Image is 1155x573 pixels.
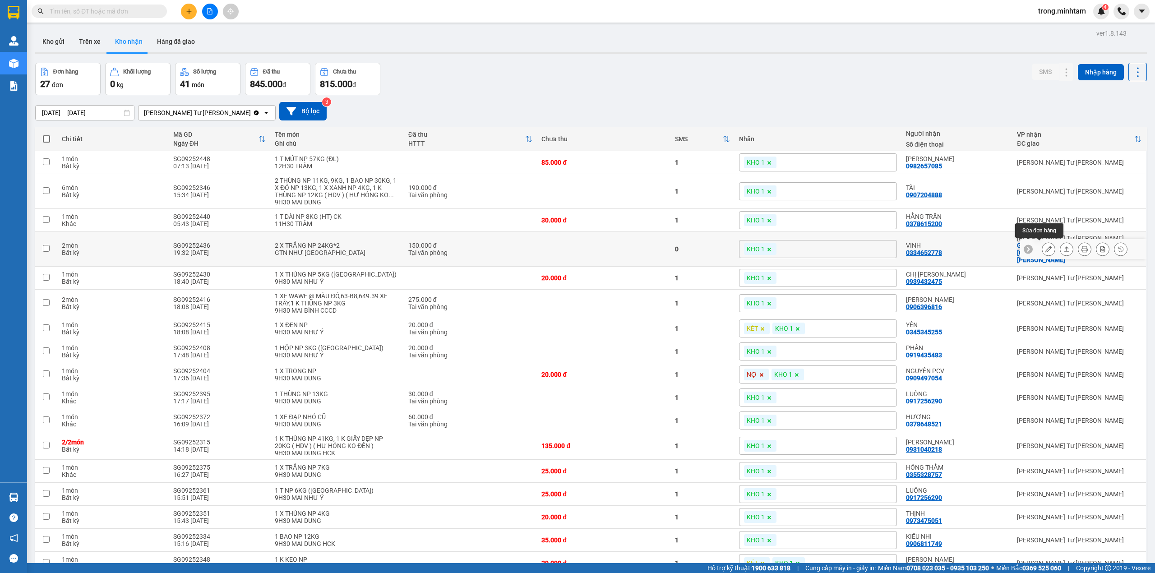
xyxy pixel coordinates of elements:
[1104,4,1107,10] span: 4
[906,303,942,310] div: 0906396816
[747,559,758,567] span: KÉT
[53,69,78,75] div: Đơn hàng
[1017,442,1141,449] div: [PERSON_NAME] Tư [PERSON_NAME]
[675,245,730,253] div: 0
[275,413,399,421] div: 1 XE ĐẠP NHỎ CŨ
[62,249,164,256] div: Bất kỳ
[117,81,124,88] span: kg
[275,328,399,336] div: 9H30 MAI NHƯ Ý
[906,563,942,570] div: 0903685478
[739,135,897,143] div: Nhãn
[50,6,156,16] input: Tìm tên, số ĐT hoặc mã đơn
[408,390,533,397] div: 30.000 đ
[747,158,765,166] span: KHO 1
[62,321,164,328] div: 1 món
[173,446,266,453] div: 14:18 [DATE]
[62,510,164,517] div: 1 món
[906,249,942,256] div: 0334652778
[541,536,666,544] div: 35.000 đ
[388,191,394,199] span: ...
[173,439,266,446] div: SG09252315
[105,63,171,95] button: Khối lượng0kg
[173,510,266,517] div: SG09252351
[1017,536,1141,544] div: [PERSON_NAME] Tư [PERSON_NAME]
[173,155,266,162] div: SG09252448
[8,6,19,19] img: logo-vxr
[150,31,202,52] button: Hàng đã giao
[408,421,533,428] div: Tại văn phòng
[747,187,765,195] span: KHO 1
[173,351,266,359] div: 17:48 [DATE]
[62,155,164,162] div: 1 món
[747,467,765,475] span: KHO 1
[1017,217,1141,224] div: [PERSON_NAME] Tư [PERSON_NAME]
[906,533,1008,540] div: KIỀU NHI
[275,307,399,314] div: 9H30 MAI BÌNH CCCD
[906,220,942,227] div: 0378615200
[275,131,399,138] div: Tên món
[906,517,942,524] div: 0973475051
[275,213,399,220] div: 1 T DÀI NP 8KG (HT) CK
[173,533,266,540] div: SG09252334
[62,367,164,374] div: 1 món
[62,351,164,359] div: Bất kỳ
[906,321,1008,328] div: YÊN
[275,351,399,359] div: 9H30 MAI NHƯ Ý
[181,4,197,19] button: plus
[541,490,666,498] div: 25.000 đ
[906,446,942,453] div: 0931040218
[282,81,286,88] span: đ
[173,563,266,570] div: 15:40 [DATE]
[72,31,108,52] button: Trên xe
[1118,7,1126,15] img: phone-icon
[1017,188,1141,195] div: [PERSON_NAME] Tư [PERSON_NAME]
[797,563,799,573] span: |
[675,348,730,355] div: 1
[173,487,266,494] div: SG09252361
[775,559,793,567] span: KHO 1
[62,533,164,540] div: 1 món
[1017,325,1141,332] div: [PERSON_NAME] Tư [PERSON_NAME]
[675,490,730,498] div: 1
[541,217,666,224] div: 30.000 đ
[207,8,213,14] span: file-add
[541,513,666,521] div: 20.000 đ
[906,344,1008,351] div: PHẤN
[62,184,164,191] div: 6 món
[1096,28,1127,38] div: ver 1.8.143
[275,464,399,471] div: 1 X TRẮNG NP 7KG
[670,127,734,151] th: Toggle SortBy
[275,421,399,428] div: 9H30 MAI DUNG
[333,69,356,75] div: Chưa thu
[62,296,164,303] div: 2 món
[275,271,399,278] div: 1 X THÙNG NP 5KG (TN)
[62,540,164,547] div: Bất kỳ
[275,374,399,382] div: 9H30 MAI DUNG
[1017,242,1141,263] div: Giao: LÔ C1-C5 KCN GIAO LONG, XÃ AN PHƯỚC, HUYỆN CHÂU THÀNH
[675,559,730,567] div: 1
[675,371,730,378] div: 1
[279,102,327,120] button: Bộ lọc
[9,554,18,563] span: message
[906,367,1008,374] div: NGUYÊN PCV
[408,351,533,359] div: Tại văn phòng
[906,510,1008,517] div: THỊNH
[108,31,150,52] button: Kho nhận
[1134,4,1150,19] button: caret-down
[245,63,310,95] button: Đã thu845.000đ
[9,513,18,522] span: question-circle
[747,216,765,224] span: KHO 1
[173,390,266,397] div: SG09252395
[675,394,730,401] div: 1
[906,242,1008,249] div: VINH
[878,563,989,573] span: Miền Nam
[275,533,399,540] div: 1 BAO NP 12KG
[110,79,115,89] span: 0
[62,191,164,199] div: Bất kỳ
[675,536,730,544] div: 1
[9,59,18,68] img: warehouse-icon
[906,296,1008,303] div: TRẦN LÂM
[408,303,533,310] div: Tại văn phòng
[192,81,204,88] span: món
[906,162,942,170] div: 0982657085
